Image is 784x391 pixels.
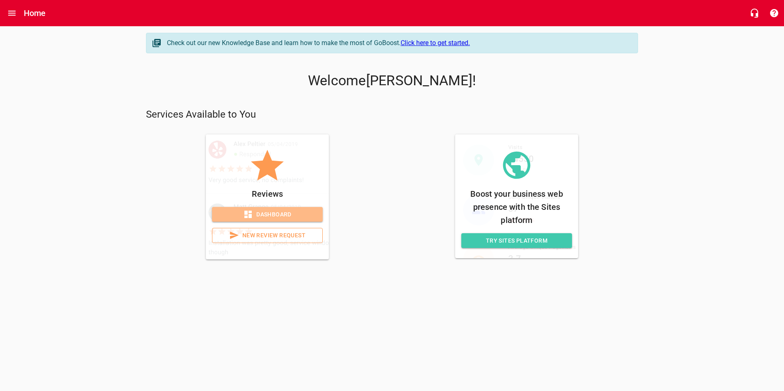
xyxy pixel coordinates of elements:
p: Boost your business web presence with the Sites platform [461,187,572,227]
div: Check out our new Knowledge Base and learn how to make the most of GoBoost. [167,38,629,48]
a: Try Sites Platform [461,233,572,248]
span: Try Sites Platform [468,236,565,246]
button: Open drawer [2,3,22,23]
a: New Review Request [212,228,323,243]
span: New Review Request [219,230,316,241]
button: Support Portal [764,3,784,23]
p: Services Available to You [146,108,638,121]
p: Welcome [PERSON_NAME] ! [146,73,638,89]
h6: Home [24,7,46,20]
a: Click here to get started. [401,39,470,47]
span: Dashboard [219,209,316,220]
button: Live Chat [745,3,764,23]
a: Dashboard [212,207,323,222]
p: Reviews [212,187,323,200]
